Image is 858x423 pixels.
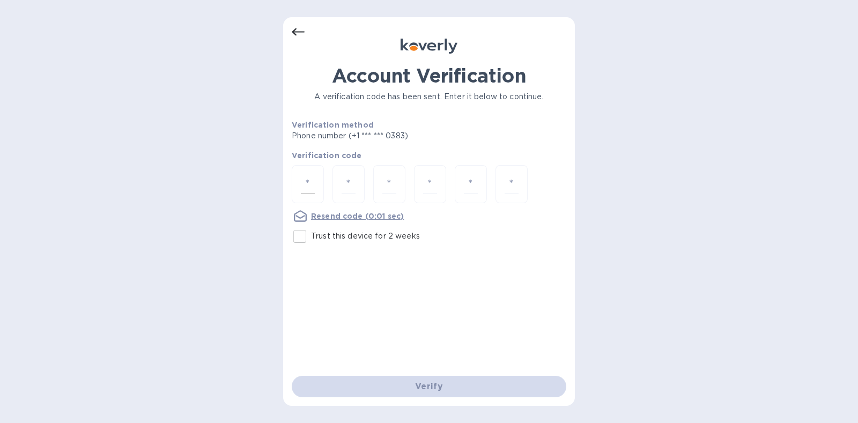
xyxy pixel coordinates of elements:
[292,121,374,129] b: Verification method
[292,91,566,102] p: A verification code has been sent. Enter it below to continue.
[311,231,420,242] p: Trust this device for 2 weeks
[311,212,404,220] u: Resend code (0:01 sec)
[292,130,490,142] p: Phone number (+1 *** *** 0383)
[292,64,566,87] h1: Account Verification
[292,150,566,161] p: Verification code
